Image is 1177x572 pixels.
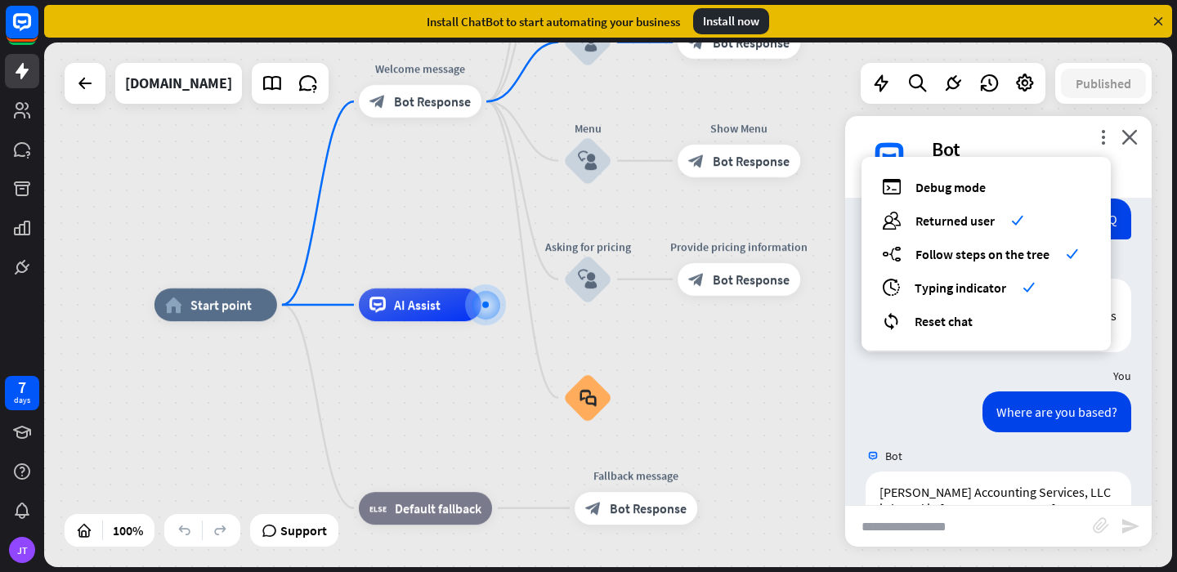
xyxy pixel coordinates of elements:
[915,246,1049,262] span: Follow steps on the tree
[1121,516,1140,536] i: send
[578,270,597,289] i: block_user_input
[108,517,148,543] div: 100%
[5,376,39,410] a: 7 days
[713,271,790,288] span: Bot Response
[882,311,901,330] i: reset_chat
[14,395,30,406] div: days
[1113,369,1131,383] span: You
[580,389,597,407] i: block_faq
[713,153,790,169] span: Bot Response
[1066,248,1078,260] i: check
[932,136,1132,162] div: Bot
[394,297,441,313] span: AI Assist
[562,467,709,484] div: Fallback message
[688,271,705,288] i: block_bot_response
[665,239,812,255] div: Provide pricing information
[1061,69,1146,98] button: Published
[394,93,471,109] span: Bot Response
[1011,214,1023,226] i: check
[578,151,597,171] i: block_user_input
[539,120,637,136] div: Menu
[885,449,902,463] span: Bot
[915,313,973,329] span: Reset chat
[1093,517,1109,534] i: block_attachment
[427,14,680,29] div: Install ChatBot to start automating your business
[585,500,602,516] i: block_bot_response
[915,279,1006,296] span: Typing indicator
[539,239,637,255] div: Asking for pricing
[18,380,26,395] div: 7
[280,517,327,543] span: Support
[1095,129,1111,145] i: more_vert
[982,391,1131,432] div: Where are you based?
[713,34,790,51] span: Bot Response
[882,244,902,263] i: builder_tree
[882,177,902,196] i: debug
[1121,129,1138,145] i: close
[882,278,901,297] i: archives
[347,60,494,77] div: Welcome message
[13,7,62,56] button: Open LiveChat chat widget
[369,93,386,109] i: block_bot_response
[688,34,705,51] i: block_bot_response
[915,179,986,195] span: Debug mode
[665,120,812,136] div: Show Menu
[190,297,252,313] span: Start point
[693,8,769,34] div: Install now
[369,500,387,516] i: block_fallback
[915,212,995,229] span: Returned user
[610,500,687,516] span: Bot Response
[882,211,902,230] i: users
[688,153,705,169] i: block_bot_response
[1023,281,1035,293] i: check
[125,63,232,104] div: leichtercpa.com
[578,33,597,52] i: block_user_input
[395,500,481,516] span: Default fallback
[9,537,35,563] div: JT
[165,297,182,313] i: home_2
